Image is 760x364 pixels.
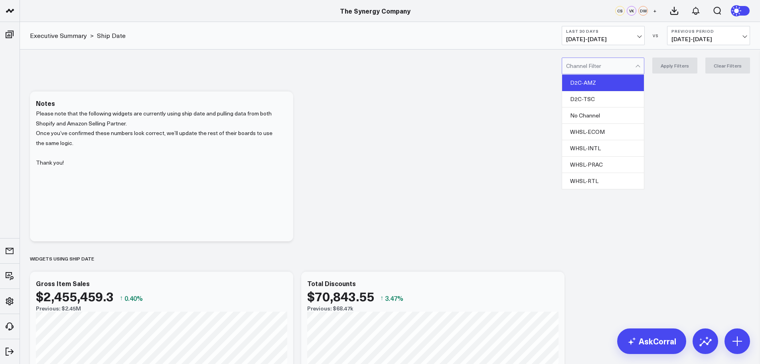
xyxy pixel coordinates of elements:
p: Once you’ve confirmed these numbers look correct, we’ll update the rest of their boards to use th... [36,128,281,148]
div: Widgets using Ship date [30,249,94,268]
button: Apply Filters [652,58,697,74]
div: Previous: $2.45M [36,305,287,312]
div: Gross Item Sales [36,279,90,288]
button: Previous Period[DATE]-[DATE] [667,26,750,45]
div: > [30,31,94,40]
div: No Channel [562,107,644,124]
span: + [653,8,657,14]
span: [DATE] - [DATE] [671,36,746,42]
a: AskCorral [617,328,686,354]
div: Notes [36,99,55,107]
a: Ship Date [97,31,126,40]
div: VS [649,33,663,38]
b: Previous Period [671,29,746,34]
div: WHSL-ECOM [562,124,644,140]
div: D2C-AMZ [562,75,644,91]
div: CS [615,6,625,16]
b: Last 30 Days [566,29,640,34]
span: ↑ [380,293,383,303]
div: WHSL-PRAC [562,157,644,173]
button: Clear Filters [705,58,750,74]
span: 0.40% [124,294,143,302]
div: DW [638,6,648,16]
div: WHSL-INTL [562,140,644,157]
div: $70,843.55 [307,289,374,303]
a: The Synergy Company [340,6,411,15]
span: ↑ [120,293,123,303]
a: Executive Summary [30,31,87,40]
button: + [650,6,659,16]
div: D2C-TSC [562,91,644,107]
div: VK [627,6,636,16]
p: Thank you! [36,148,281,167]
div: Previous: $68.47k [307,305,559,312]
div: $2,455,459.3 [36,289,114,303]
span: [DATE] - [DATE] [566,36,640,42]
p: Please note that the following widgets are currently using ship date and pulling data from both S... [36,109,281,128]
span: 3.47% [385,294,403,302]
div: Total Discounts [307,279,356,288]
div: WHSL-RTL [562,173,644,189]
button: Last 30 Days[DATE]-[DATE] [562,26,645,45]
